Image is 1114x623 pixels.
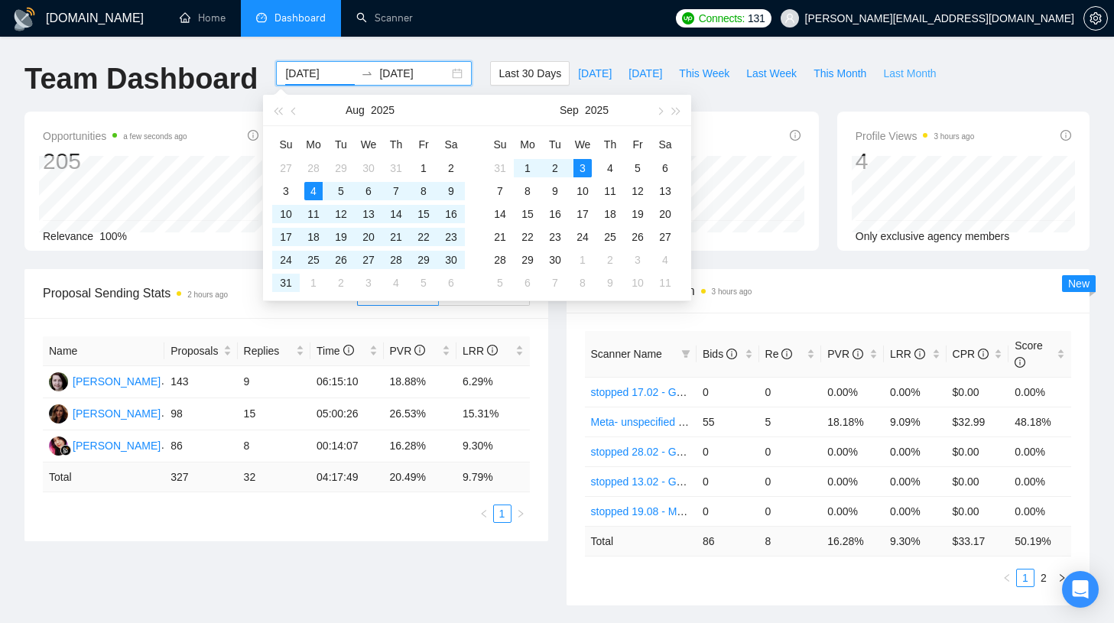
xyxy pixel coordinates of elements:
div: 6 [442,274,460,292]
div: Open Intercom Messenger [1062,571,1099,608]
span: CPR [953,348,989,360]
div: 24 [573,228,592,246]
td: 2025-09-19 [624,203,651,226]
td: 2025-09-06 [651,157,679,180]
div: 26 [332,251,350,269]
td: 2025-09-12 [624,180,651,203]
td: 2025-08-09 [437,180,465,203]
td: 2025-09-11 [596,180,624,203]
td: 6.29% [456,366,530,398]
td: 2025-08-04 [300,180,327,203]
span: 131 [748,10,765,27]
div: 28 [387,251,405,269]
td: 0.00% [884,377,947,407]
div: 4 [304,182,323,200]
div: 4 [656,251,674,269]
button: 2025 [371,95,395,125]
span: info-circle [1060,130,1071,141]
div: 14 [491,205,509,223]
span: info-circle [343,345,354,355]
td: 2025-08-18 [300,226,327,248]
div: 19 [628,205,647,223]
td: 2025-08-31 [272,271,300,294]
a: IK[PERSON_NAME] [49,407,161,419]
td: 2025-08-08 [410,180,437,203]
div: 2 [332,274,350,292]
span: Last Month [883,65,936,82]
td: 2025-08-25 [300,248,327,271]
td: 2025-09-22 [514,226,541,248]
li: 1 [1016,569,1034,587]
td: 2025-09-04 [382,271,410,294]
div: 28 [304,159,323,177]
a: stopped 13.02 - Google&Meta Ads - consult(audit) - AI [591,475,847,488]
span: right [1057,573,1067,582]
td: 0 [697,377,759,407]
span: Opportunities [43,127,187,145]
a: stopped 19.08 - Meta Ads - cases/hook- generating $k [591,505,848,518]
img: logo [12,7,37,31]
div: 25 [304,251,323,269]
a: NK[PERSON_NAME] [49,439,161,451]
th: Tu [327,132,355,157]
div: 18 [601,205,619,223]
td: 2025-09-14 [486,203,514,226]
td: 2025-09-08 [514,180,541,203]
span: info-circle [487,345,498,355]
span: info-circle [414,345,425,355]
div: 14 [387,205,405,223]
td: 2025-07-28 [300,157,327,180]
div: 1 [414,159,433,177]
td: 2025-08-22 [410,226,437,248]
td: 2025-09-30 [541,248,569,271]
div: 7 [546,274,564,292]
div: 5 [628,159,647,177]
span: LRR [463,345,498,357]
div: 8 [573,274,592,292]
div: 1 [304,274,323,292]
th: Tu [541,132,569,157]
div: 205 [43,147,187,176]
td: 2025-09-29 [514,248,541,271]
div: 16 [546,205,564,223]
div: 2 [442,159,460,177]
th: Th [382,132,410,157]
span: swap-right [361,67,373,79]
span: left [479,509,489,518]
div: 5 [491,274,509,292]
td: 2025-08-31 [486,157,514,180]
td: 2025-08-30 [437,248,465,271]
span: right [516,509,525,518]
span: info-circle [790,130,801,141]
button: Last Month [875,61,944,86]
td: 9 [238,366,310,398]
div: 17 [277,228,295,246]
td: 0 [759,377,822,407]
a: IG[PERSON_NAME] [49,375,161,387]
div: 7 [491,182,509,200]
div: 5 [414,274,433,292]
div: 6 [359,182,378,200]
img: upwork-logo.png [682,12,694,24]
img: gigradar-bm.png [60,445,71,456]
td: 2025-10-02 [596,248,624,271]
div: 27 [656,228,674,246]
span: This Month [814,65,866,82]
div: 10 [573,182,592,200]
th: Fr [624,132,651,157]
div: 22 [518,228,537,246]
div: 1 [573,251,592,269]
td: 2025-09-28 [486,248,514,271]
span: [DATE] [578,65,612,82]
span: [DATE] [628,65,662,82]
span: info-circle [248,130,258,141]
div: 15 [518,205,537,223]
th: We [355,132,382,157]
div: 28 [491,251,509,269]
td: 2025-09-09 [541,180,569,203]
div: 22 [414,228,433,246]
div: 31 [491,159,509,177]
span: LRR [890,348,925,360]
td: 06:15:10 [310,366,383,398]
div: 30 [359,159,378,177]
